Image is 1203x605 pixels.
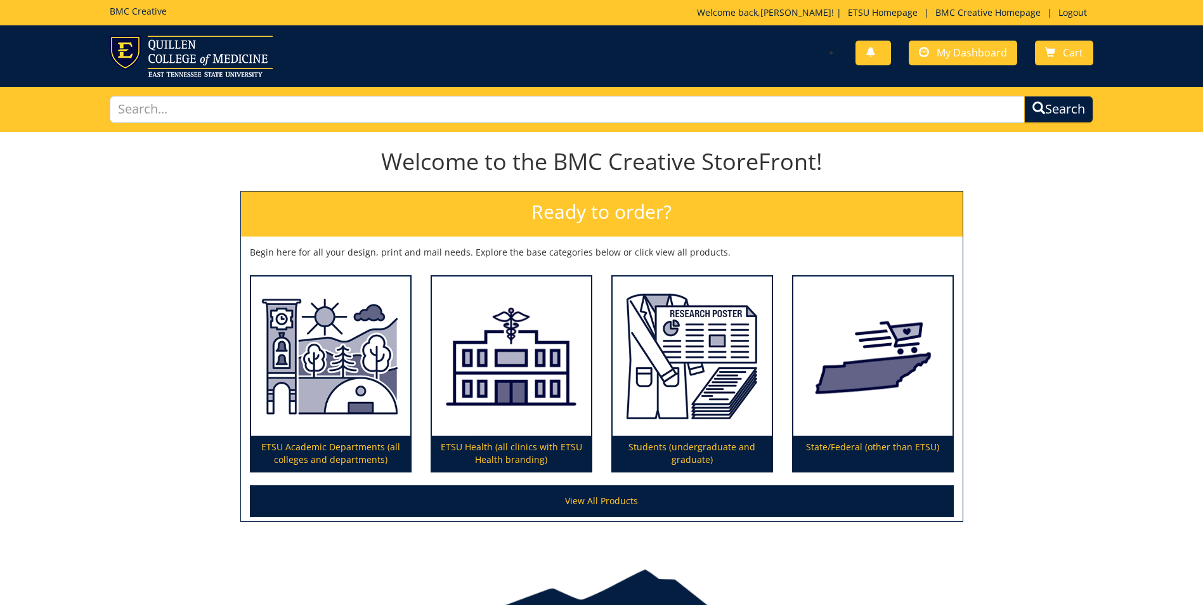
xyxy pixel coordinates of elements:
h5: BMC Creative [110,6,167,16]
span: My Dashboard [937,46,1007,60]
a: BMC Creative Homepage [929,6,1047,18]
p: Welcome back, ! | | | [697,6,1093,19]
h1: Welcome to the BMC Creative StoreFront! [240,149,963,174]
a: ETSU Homepage [842,6,924,18]
img: ETSU Academic Departments (all colleges and departments) [251,276,410,436]
a: View All Products [250,485,954,517]
p: ETSU Academic Departments (all colleges and departments) [251,436,410,471]
a: [PERSON_NAME] [760,6,831,18]
button: Search [1024,96,1093,123]
h2: Ready to order? [241,192,963,237]
p: Students (undergraduate and graduate) [613,436,772,471]
a: Logout [1052,6,1093,18]
a: State/Federal (other than ETSU) [793,276,953,472]
span: Cart [1063,46,1083,60]
a: My Dashboard [909,41,1017,65]
img: ETSU logo [110,36,273,77]
input: Search... [110,96,1025,123]
img: Students (undergraduate and graduate) [613,276,772,436]
a: ETSU Academic Departments (all colleges and departments) [251,276,410,472]
a: Cart [1035,41,1093,65]
a: ETSU Health (all clinics with ETSU Health branding) [432,276,591,472]
a: Students (undergraduate and graduate) [613,276,772,472]
p: Begin here for all your design, print and mail needs. Explore the base categories below or click ... [250,246,954,259]
p: State/Federal (other than ETSU) [793,436,953,471]
p: ETSU Health (all clinics with ETSU Health branding) [432,436,591,471]
img: State/Federal (other than ETSU) [793,276,953,436]
img: ETSU Health (all clinics with ETSU Health branding) [432,276,591,436]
